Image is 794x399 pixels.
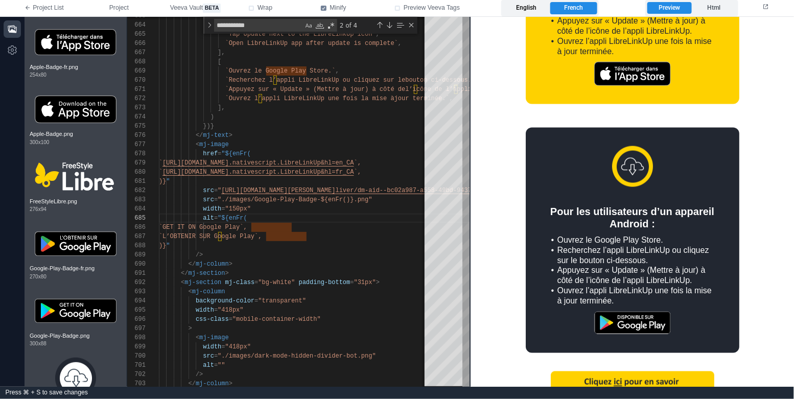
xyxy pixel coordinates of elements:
img: L’OBTENIR SUR Google Play [124,295,200,318]
label: Preview [647,2,691,14]
span: 300 x 100 [30,138,49,146]
div: Ouvrez l’appli LibreLinkUp une fois la mise à jour terminée. [87,19,243,40]
span: mj-column [196,380,229,387]
span: "418px" [218,307,243,314]
div: • [81,269,87,279]
span: alt [203,362,214,369]
div: • [81,249,87,259]
div: 670 [127,76,146,85]
div: 673 [127,103,146,112]
div: 697 [127,324,146,333]
div: 693 [127,287,146,296]
div: 682 [127,186,146,195]
span: href [203,150,218,157]
span: "bg-white" [258,279,295,286]
div: 689 [127,250,146,260]
span: ], [218,104,225,111]
span: ], [218,49,225,56]
span: > [229,380,232,387]
img: Cliquez ici pour en savoir plus sur LibreLinkUp. [80,355,244,387]
div: 664 [127,20,146,30]
span: < [181,279,184,286]
span: jour terminée.` [394,95,450,102]
div: Match Case (⌥⌘C) [303,20,314,31]
span: Apple-Badge.png [30,130,122,138]
span: width [196,307,214,314]
div: 700 [127,351,146,361]
div: 703 [127,379,146,388]
span: < [196,334,199,341]
span: Project [109,4,129,13]
div: Find in Selection (⌥⌘L) [394,19,406,31]
span: alt [203,215,214,222]
span: > [229,132,232,139]
span: </ [189,261,196,268]
span: = [254,279,258,286]
div: 695 [127,306,146,315]
div: 694 [127,296,146,306]
span: width [203,205,221,213]
img: Télécharger dans l’App Store [124,45,200,69]
span: = [214,187,218,194]
div: • [81,218,87,228]
span: mj-image [199,334,229,341]
div: 672 [127,94,146,103]
img: Icône de téléchargement [142,129,182,170]
span: mj-image [199,141,229,148]
span: nativescript.LibreLinkUp&hl=en_CA [232,159,354,167]
span: > [376,279,380,286]
span: > [229,261,232,268]
div: 680 [127,168,146,177]
span: mj-column [196,261,229,268]
span: = [221,205,225,213]
span: Veeva Vault [170,4,221,13]
span: `Open LibreLinkUp app after update is complete` [225,40,398,47]
span: , [398,40,402,47]
span: = [214,353,218,360]
span: < [196,141,199,148]
span: = [221,343,225,350]
span: Apple-Badge-fr.png [30,63,122,72]
div: 667 [127,48,146,57]
div: Appuyez sur « Update » (Mettre à jour) à côté de l’icône de l’appli LibreLinkUp. [87,249,243,269]
textarea: Find [215,19,303,31]
span: [URL][DOMAIN_NAME][PERSON_NAME] [221,187,335,194]
div: 701 [127,361,146,370]
span: 300 x 88 [30,340,46,347]
div: 699 [127,342,146,351]
label: French [550,2,597,14]
span: "./images/dark-mode-hidden-divider-bot.png" [218,353,376,360]
div: 698 [127,333,146,342]
div: 688 [127,241,146,250]
div: 668 [127,57,146,66]
div: 2 of 4 [339,19,374,32]
span: Google-Play-Badge.png [30,332,122,340]
div: 666 [127,39,146,48]
span: "${enFr( [221,150,251,157]
div: Close (Escape) [407,21,415,29]
div: Ouvrez le Google Play Store. [87,218,243,228]
span: })} [203,123,214,130]
span: > [225,270,229,277]
span: "./images/Google-Play-Badge-${enFr()}.png" [218,196,372,203]
span: src [203,196,214,203]
div: Use Regular Expression (⌥⌘R) [326,20,336,31]
span: = [214,196,218,203]
span: `GET IT ON Google Play`, [159,224,247,231]
span: Google-Play-Badge-fr.png [30,264,122,273]
span: `, [354,159,361,167]
span: </ [196,132,203,139]
span: /> [196,371,203,378]
span: `Recherchez l’appli LibreLinkUp ou cliquez sur le [225,77,406,84]
span: </ [181,270,188,277]
div: 676 [127,131,146,140]
span: 270 x 80 [30,273,46,280]
span: ) [211,113,214,121]
span: mj-section [189,270,225,277]
iframe: preview [471,17,794,387]
span: `Ouvrez l’appli LibreLinkUp une fois la mise à [225,95,394,102]
div: 679 [127,158,146,168]
div: 669 [127,66,146,76]
span: = [214,215,218,222]
span: "${enFr( [218,215,247,222]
